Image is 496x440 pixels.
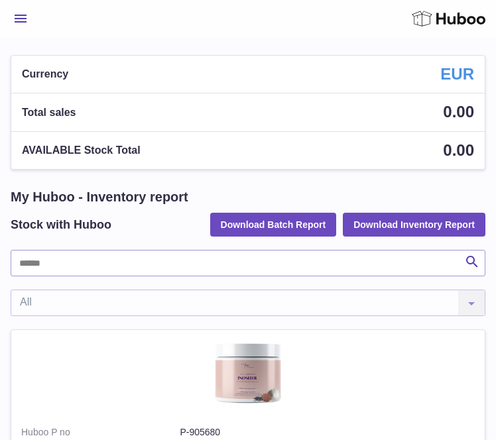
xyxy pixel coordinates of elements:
[440,64,474,85] strong: EUR
[11,217,111,233] h2: Stock with Huboo
[21,426,180,439] dt: Huboo P no
[11,93,485,131] a: Total sales 0.00
[11,188,485,206] h1: My Huboo - Inventory report
[343,213,485,237] button: Download Inventory Report
[22,67,68,82] span: Currency
[22,105,76,120] span: Total sales
[11,132,485,169] a: AVAILABLE Stock Total 0.00
[443,141,474,159] span: 0.00
[443,103,474,121] span: 0.00
[22,143,141,158] span: AVAILABLE Stock Total
[210,213,337,237] button: Download Batch Report
[215,340,281,406] img: product image
[180,426,475,439] dd: P-905680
